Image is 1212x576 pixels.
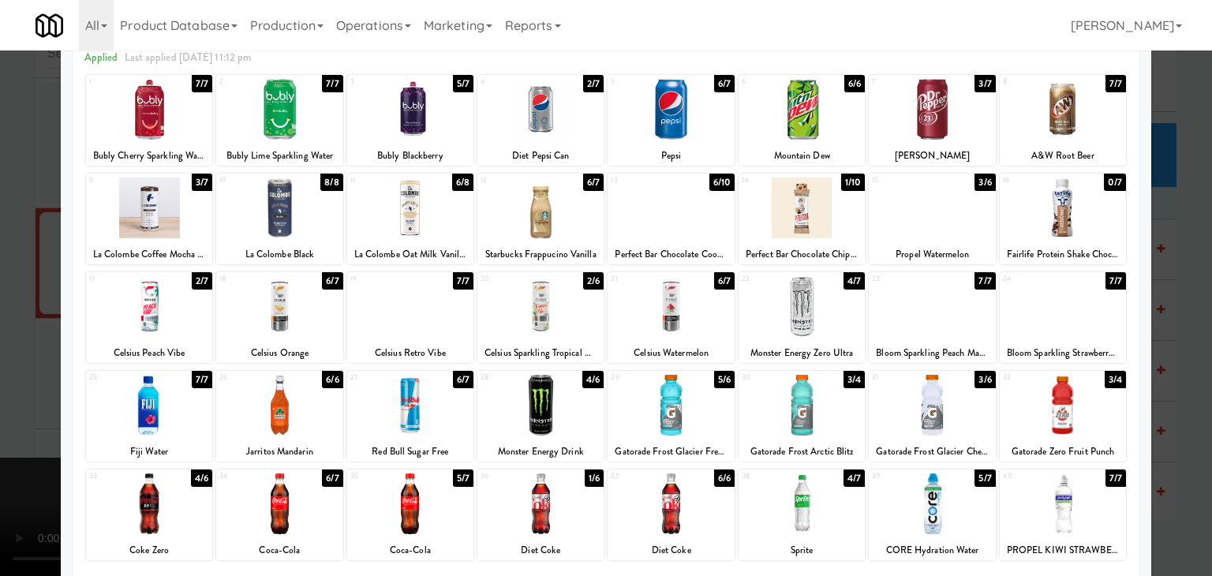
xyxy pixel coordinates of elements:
[739,75,865,166] div: 66/6Mountain Dew
[453,75,473,92] div: 5/7
[322,75,342,92] div: 7/7
[350,371,410,384] div: 27
[219,442,340,462] div: Jarritos Mandarin
[88,245,210,264] div: La Colombe Coffee Mocha Latte
[347,371,473,462] div: 276/7Red Bull Sugar Free
[347,146,473,166] div: Bubly Blackberry
[216,245,342,264] div: La Colombe Black
[608,174,734,264] div: 136/10Perfect Bar Chocolate Cookie Dough
[608,343,734,363] div: Celsius Watermelon
[844,371,865,388] div: 3/4
[741,442,862,462] div: Gatorade Frost Arctic Blitz
[216,75,342,166] div: 27/7Bubly Lime Sparkling Water
[477,540,604,560] div: Diet Coke
[350,343,471,363] div: Celsius Retro Vibe
[1000,146,1126,166] div: A&W Root Beer
[453,469,473,487] div: 5/7
[1002,540,1124,560] div: PROPEL KIWI STRAWBERRY
[477,75,604,166] div: 42/7Diet Pepsi Can
[714,75,735,92] div: 6/7
[608,469,734,560] div: 376/6Diet Coke
[583,272,604,290] div: 2/6
[88,540,210,560] div: Coke Zero
[608,371,734,462] div: 295/6Gatorade Frost Glacier Freeze
[192,174,212,191] div: 3/7
[89,75,149,88] div: 1
[219,146,340,166] div: Bubly Lime Sparkling Water
[714,469,735,487] div: 6/6
[350,146,471,166] div: Bubly Blackberry
[322,272,342,290] div: 6/7
[1000,174,1126,264] div: 160/7Fairlife Protein Shake Chocolate
[347,272,473,363] div: 197/7Celsius Retro Vibe
[869,442,995,462] div: Gatorade Frost Glacier Cherry
[219,245,340,264] div: La Colombe Black
[742,174,802,187] div: 14
[192,371,212,388] div: 7/7
[1003,174,1063,187] div: 16
[871,343,993,363] div: Bloom Sparkling Peach Mango
[216,371,342,462] div: 266/6Jarritos Mandarin
[216,272,342,363] div: 186/7Celsius Orange
[89,469,149,483] div: 33
[871,245,993,264] div: Propel Watermelon
[869,371,995,462] div: 313/6Gatorade Frost Glacier Cherry
[742,272,802,286] div: 22
[610,146,731,166] div: Pepsi
[974,174,995,191] div: 3/6
[610,540,731,560] div: Diet Coke
[872,469,932,483] div: 39
[611,469,671,483] div: 37
[88,343,210,363] div: Celsius Peach Vibe
[216,469,342,560] div: 346/7Coca-Cola
[1003,75,1063,88] div: 8
[322,469,342,487] div: 6/7
[1002,442,1124,462] div: Gatorade Zero Fruit Punch
[350,442,471,462] div: Red Bull Sugar Free
[347,442,473,462] div: Red Bull Sugar Free
[739,146,865,166] div: Mountain Dew
[974,469,995,487] div: 5/7
[86,174,212,264] div: 93/7La Colombe Coffee Mocha Latte
[739,540,865,560] div: Sprite
[125,50,252,65] span: Last applied [DATE] 11:12 pm
[477,469,604,560] div: 361/6Diet Coke
[452,174,473,191] div: 6/8
[974,272,995,290] div: 7/7
[477,174,604,264] div: 126/7Starbucks Frappucino Vanilla
[350,469,410,483] div: 35
[89,272,149,286] div: 17
[480,540,601,560] div: Diet Coke
[350,174,410,187] div: 11
[739,174,865,264] div: 141/10Perfect Bar Chocolate Chip Peanut
[86,245,212,264] div: La Colombe Coffee Mocha Latte
[219,343,340,363] div: Celsius Orange
[219,272,279,286] div: 18
[872,272,932,286] div: 23
[742,75,802,88] div: 6
[1000,442,1126,462] div: Gatorade Zero Fruit Punch
[871,540,993,560] div: CORE Hydration Water
[1003,272,1063,286] div: 24
[739,272,865,363] div: 224/7Monster Energy Zero Ultra
[741,245,862,264] div: Perfect Bar Chocolate Chip Peanut
[347,540,473,560] div: Coca-Cola
[219,371,279,384] div: 26
[1000,272,1126,363] div: 247/7Bloom Sparkling Strawberry Watermelon
[1105,75,1126,92] div: 7/7
[89,371,149,384] div: 25
[219,174,279,187] div: 10
[219,75,279,88] div: 2
[477,343,604,363] div: Celsius Sparkling Tropical Vibe Energy Drink
[1000,540,1126,560] div: PROPEL KIWI STRAWBERRY
[585,469,604,487] div: 1/6
[611,272,671,286] div: 21
[1002,245,1124,264] div: Fairlife Protein Shake Chocolate
[350,245,471,264] div: La Colombe Oat Milk Vanilla Latte
[89,174,149,187] div: 9
[608,272,734,363] div: 216/7Celsius Watermelon
[350,272,410,286] div: 19
[869,272,995,363] div: 237/7Bloom Sparkling Peach Mango
[86,442,212,462] div: Fiji Water
[1002,343,1124,363] div: Bloom Sparkling Strawberry Watermelon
